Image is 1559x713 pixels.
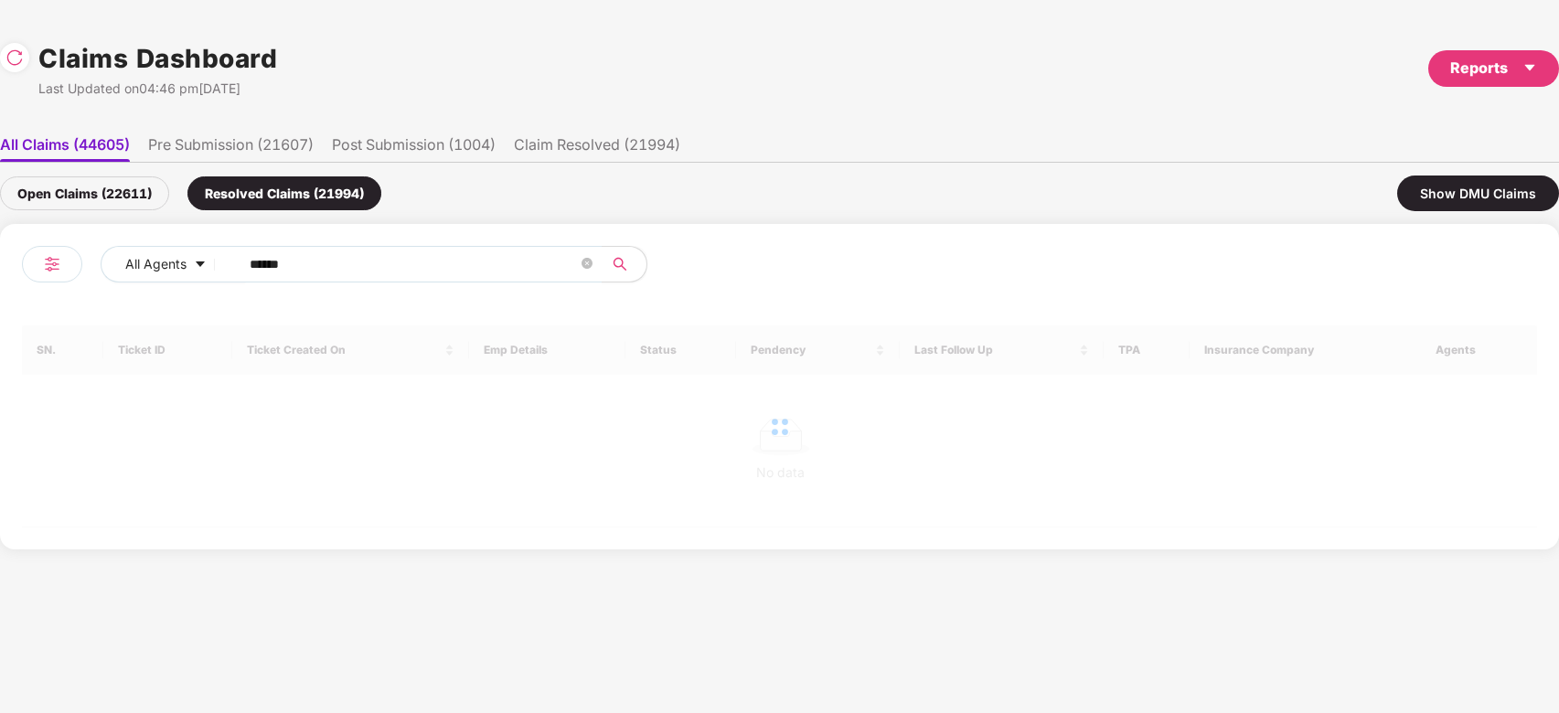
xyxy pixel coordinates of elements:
span: close-circle [582,258,593,269]
img: svg+xml;base64,PHN2ZyBpZD0iUmVsb2FkLTMyeDMyIiB4bWxucz0iaHR0cDovL3d3dy53My5vcmcvMjAwMC9zdmciIHdpZH... [5,48,24,67]
button: search [602,246,647,282]
li: Post Submission (1004) [332,135,496,162]
li: Pre Submission (21607) [148,135,314,162]
span: caret-down [1522,60,1537,75]
li: Claim Resolved (21994) [514,135,680,162]
button: All Agentscaret-down [101,246,246,282]
span: close-circle [582,256,593,273]
div: Resolved Claims (21994) [187,176,381,210]
span: All Agents [125,254,187,274]
span: caret-down [194,258,207,272]
span: search [602,257,637,271]
h1: Claims Dashboard [38,38,277,79]
div: Show DMU Claims [1397,176,1559,211]
div: Reports [1450,57,1537,80]
div: Last Updated on 04:46 pm[DATE] [38,79,277,99]
img: svg+xml;base64,PHN2ZyB4bWxucz0iaHR0cDovL3d3dy53My5vcmcvMjAwMC9zdmciIHdpZHRoPSIyNCIgaGVpZ2h0PSIyNC... [41,253,63,275]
